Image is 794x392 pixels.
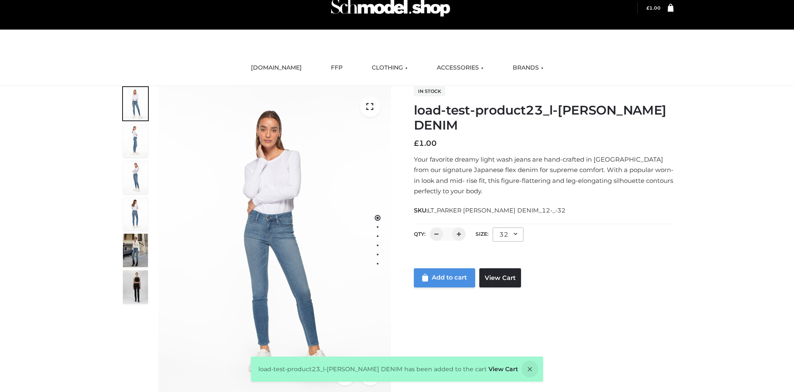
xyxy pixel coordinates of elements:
[646,5,649,11] span: £
[366,59,414,77] a: CLOTHING
[414,86,445,96] span: In stock
[414,103,674,133] h1: load-test-product23_l-[PERSON_NAME] DENIM
[123,87,148,120] img: 2001KLX-Ava-skinny-cove-1-scaled_9b141654-9513-48e5-b76c-3dc7db129200.jpg
[123,270,148,304] img: 49df5f96394c49d8b5cbdcda3511328a.HD-1080p-2.5Mbps-49301101_thumbnail.jpg
[414,139,419,148] span: £
[245,59,308,77] a: [DOMAIN_NAME]
[476,231,488,237] label: Size:
[506,59,550,77] a: BRANDS
[488,365,518,373] a: View Cart
[123,124,148,157] img: 2001KLX-Ava-skinny-cove-4-scaled_4636a833-082b-4702-abec-fd5bf279c4fc.jpg
[325,59,349,77] a: FFP
[431,59,490,77] a: ACCESSORIES
[251,357,543,382] div: load-test-product23_l-[PERSON_NAME] DENIM has been added to the cart
[414,231,426,237] label: QTY:
[414,154,674,197] p: Your favorite dreamy light wash jeans are hand-crafted in [GEOGRAPHIC_DATA] from our signature Ja...
[414,205,566,215] span: SKU:
[428,207,566,214] span: LT_PARKER [PERSON_NAME] DENIM_12-_-32
[414,268,476,287] a: Add to cart
[414,139,437,148] bdi: 1.00
[646,5,661,11] bdi: 1.00
[123,160,148,194] img: 2001KLX-Ava-skinny-cove-3-scaled_eb6bf915-b6b9-448f-8c6c-8cabb27fd4b2.jpg
[123,197,148,230] img: 2001KLX-Ava-skinny-cove-2-scaled_32c0e67e-5e94-449c-a916-4c02a8c03427.jpg
[493,227,523,242] div: 32
[123,234,148,267] img: Bowery-Skinny_Cove-1.jpg
[479,268,521,287] a: View Cart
